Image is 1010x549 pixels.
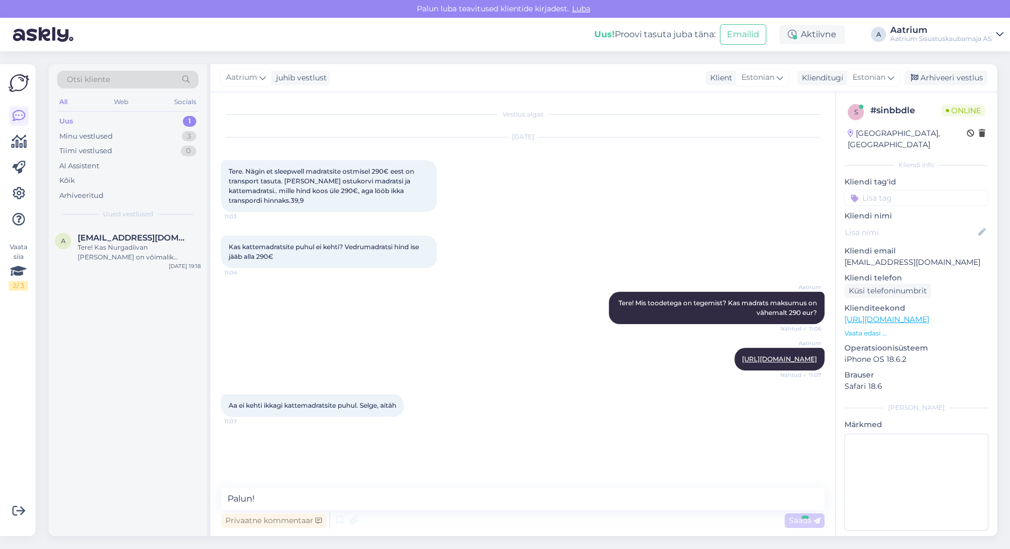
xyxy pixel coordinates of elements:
[844,245,988,257] p: Kliendi email
[870,104,942,117] div: # sinbbdle
[594,28,716,41] div: Proovi tasuta juba täna:
[67,74,110,85] span: Otsi kliente
[169,262,201,270] div: [DATE] 19:18
[221,109,825,119] div: Vestlus algas
[224,212,265,221] span: 11:03
[844,369,988,381] p: Brauser
[224,417,265,426] span: 11:07
[890,26,1004,43] a: AatriumAatrium Sisustuskaubamaja AS
[9,73,29,93] img: Askly Logo
[103,209,153,219] span: Uued vestlused
[226,72,257,84] span: Aatrium
[224,269,265,277] span: 11:04
[229,243,421,260] span: Kas kattemadratsite puhul ei kehti? Vedrumadratsi hind ise jääb alla 290€
[871,27,886,42] div: A
[890,35,992,43] div: Aatrium Sisustuskaubamaja AS
[619,299,819,317] span: Tere! Mis toodetega on tegemist? Kas madrats maksumus on vähemalt 290 eur?
[844,272,988,284] p: Kliendi telefon
[781,339,821,347] span: Aatrium
[172,95,198,109] div: Socials
[844,303,988,314] p: Klienditeekond
[229,401,396,409] span: Aa ei kehti ikkagi kattemadratsite puhul. Selge, aitäh
[59,175,75,186] div: Kõik
[844,403,988,413] div: [PERSON_NAME]
[741,72,774,84] span: Estonian
[844,328,988,338] p: Vaata edasi ...
[61,237,66,245] span: a
[9,242,28,291] div: Vaata siia
[78,233,190,243] span: andryilusk@gmail.com
[942,105,985,116] span: Online
[854,108,858,116] span: s
[272,72,327,84] div: juhib vestlust
[183,116,196,127] div: 1
[844,381,988,392] p: Safari 18.6
[844,314,929,324] a: [URL][DOMAIN_NAME]
[844,354,988,365] p: iPhone OS 18.6.2
[181,146,196,156] div: 0
[780,371,821,379] span: Nähtud ✓ 11:07
[844,257,988,268] p: [EMAIL_ADDRESS][DOMAIN_NAME]
[781,283,821,291] span: Aatrium
[844,342,988,354] p: Operatsioonisüsteem
[844,176,988,188] p: Kliendi tag'id
[890,26,992,35] div: Aatrium
[706,72,732,84] div: Klient
[569,4,594,13] span: Luba
[182,131,196,142] div: 3
[59,116,73,127] div: Uus
[742,355,817,363] a: [URL][DOMAIN_NAME]
[59,190,104,201] div: Arhiveeritud
[59,131,113,142] div: Minu vestlused
[720,24,766,45] button: Emailid
[57,95,70,109] div: All
[780,325,821,333] span: Nähtud ✓ 11:06
[798,72,843,84] div: Klienditugi
[844,190,988,206] input: Lisa tag
[844,419,988,430] p: Märkmed
[221,132,825,142] div: [DATE]
[9,281,28,291] div: 2 / 3
[229,167,416,204] span: Tere. Nägin et sleepwell madratsite ostmisel 290€ eest on transport tasuta. [PERSON_NAME] ostukor...
[844,210,988,222] p: Kliendi nimi
[844,284,931,298] div: Küsi telefoninumbrit
[904,71,987,85] div: Arhiveeri vestlus
[78,243,201,262] div: Tere! Kas Nurgadiivan [PERSON_NAME] on võimalik internetist ka teist [PERSON_NAME] materjali tell...
[112,95,130,109] div: Web
[844,160,988,170] div: Kliendi info
[853,72,885,84] span: Estonian
[779,25,845,44] div: Aktiivne
[594,29,615,39] b: Uus!
[59,161,99,171] div: AI Assistent
[848,128,967,150] div: [GEOGRAPHIC_DATA], [GEOGRAPHIC_DATA]
[845,227,976,238] input: Lisa nimi
[59,146,112,156] div: Tiimi vestlused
